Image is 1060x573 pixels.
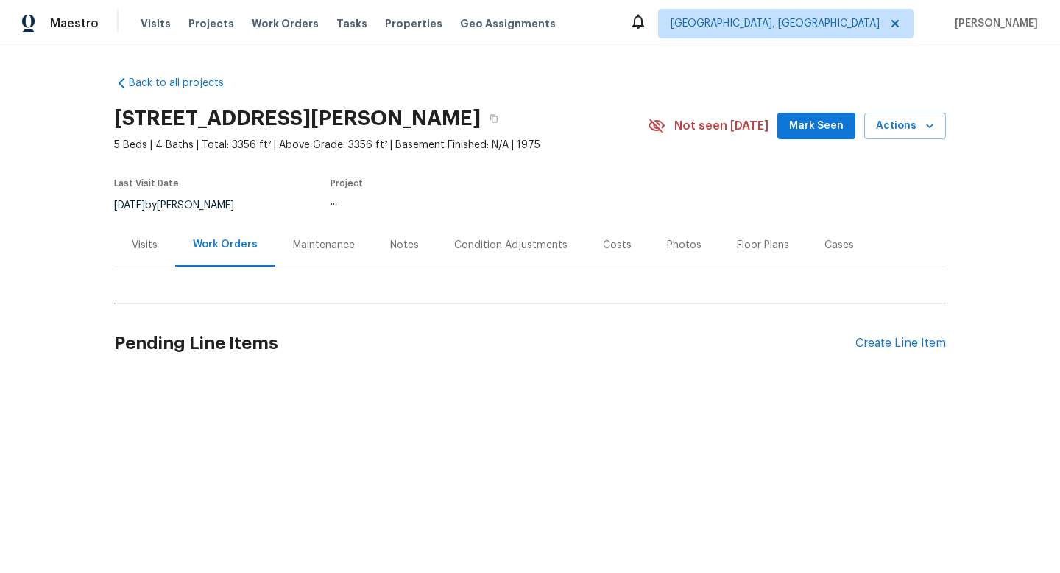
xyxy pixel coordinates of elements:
span: 5 Beds | 4 Baths | Total: 3356 ft² | Above Grade: 3356 ft² | Basement Finished: N/A | 1975 [114,138,648,152]
div: Photos [667,238,702,253]
span: Projects [188,16,234,31]
div: Floor Plans [737,238,789,253]
div: Work Orders [193,237,258,252]
div: Visits [132,238,158,253]
span: [GEOGRAPHIC_DATA], [GEOGRAPHIC_DATA] [671,16,880,31]
div: by [PERSON_NAME] [114,197,252,214]
span: Geo Assignments [460,16,556,31]
div: Create Line Item [855,337,946,351]
span: Last Visit Date [114,179,179,188]
span: Not seen [DATE] [674,119,768,133]
button: Copy Address [481,105,507,132]
div: Costs [603,238,632,253]
button: Mark Seen [777,113,855,140]
span: Mark Seen [789,117,844,136]
span: Work Orders [252,16,319,31]
span: Project [331,179,363,188]
span: Maestro [50,16,99,31]
a: Back to all projects [114,76,255,91]
button: Actions [864,113,946,140]
span: Tasks [336,18,367,29]
h2: [STREET_ADDRESS][PERSON_NAME] [114,111,481,126]
span: Visits [141,16,171,31]
span: Actions [876,117,934,136]
div: ... [331,197,613,207]
div: Maintenance [293,238,355,253]
span: [PERSON_NAME] [949,16,1038,31]
span: [DATE] [114,200,145,211]
div: Condition Adjustments [454,238,568,253]
span: Properties [385,16,442,31]
h2: Pending Line Items [114,309,855,378]
div: Cases [824,238,854,253]
div: Notes [390,238,419,253]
